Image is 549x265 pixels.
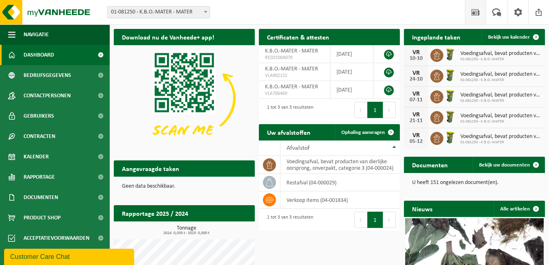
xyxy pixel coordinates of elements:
span: Contactpersonen [24,85,71,106]
span: Voedingsafval, bevat producten van dierlijke oorsprong, onverpakt, categorie 3 [460,50,541,57]
span: Documenten [24,187,58,208]
span: Voedingsafval, bevat producten van dierlijke oorsprong, onverpakt, categorie 3 [460,71,541,78]
p: Geen data beschikbaar. [122,184,247,189]
span: 01-081250 - K.B.O.-MATER [460,57,541,62]
span: VLA902152 [265,72,324,79]
span: Bedrijfsgegevens [24,65,71,85]
h3: Tonnage [118,226,255,235]
a: Bekijk rapportage [194,221,254,237]
span: Product Shop [24,208,61,228]
div: VR [408,132,424,139]
h2: Download nu de Vanheede+ app! [114,29,222,45]
h2: Nieuws [404,201,441,217]
div: 1 tot 3 van 3 resultaten [263,211,313,229]
span: Gebruikers [24,106,54,126]
span: Bekijk uw documenten [479,162,530,168]
span: K.B.O.-MATER - MATER [265,48,318,54]
td: restafval (04-000029) [280,174,400,191]
img: WB-0060-HPE-GN-50 [443,110,457,124]
span: K.B.O.-MATER - MATER [265,66,318,72]
span: RED25004070 [265,55,324,61]
span: Dashboard [24,45,54,65]
a: Ophaling aanvragen [335,124,399,140]
div: 07-11 [408,97,424,103]
div: 24-10 [408,77,424,82]
div: 21-11 [408,118,424,124]
span: 2024: 0,035 t - 2025: 0,000 t [118,231,255,235]
span: Voedingsafval, bevat producten van dierlijke oorsprong, onverpakt, categorie 3 [460,134,541,140]
span: Bekijk uw kalender [488,35,530,40]
h2: Ingeplande taken [404,29,469,45]
h2: Rapportage 2025 / 2024 [114,205,196,221]
img: WB-0060-HPE-GN-50 [443,131,457,145]
button: 1 [367,212,383,228]
h2: Aangevraagde taken [114,160,187,176]
div: VR [408,112,424,118]
p: U heeft 151 ongelezen document(en). [412,180,537,186]
span: VLA706469 [265,90,324,97]
span: Contracten [24,126,55,147]
div: 05-12 [408,139,424,145]
h2: Certificaten & attesten [259,29,337,45]
span: K.B.O.-MATER - MATER [265,84,318,90]
button: Next [383,102,396,118]
div: 10-10 [408,56,424,61]
button: Next [383,212,396,228]
td: voedingsafval, bevat producten van dierlijke oorsprong, onverpakt, categorie 3 (04-000024) [280,156,400,174]
img: Download de VHEPlus App [114,45,255,151]
div: VR [408,91,424,97]
span: Voedingsafval, bevat producten van dierlijke oorsprong, onverpakt, categorie 3 [460,92,541,99]
h2: Documenten [404,157,456,173]
span: 01-081250 - K.B.O.-MATER [460,99,541,103]
button: Previous [354,102,367,118]
h2: Uw afvalstoffen [259,124,319,140]
iframe: chat widget [4,247,136,265]
button: Previous [354,212,367,228]
img: WB-0060-HPE-GN-50 [443,68,457,82]
span: 01-081250 - K.B.O.-MATER [460,119,541,124]
a: Bekijk uw documenten [473,157,544,173]
span: 01-081250 - K.B.O.-MATER [460,78,541,83]
span: Voedingsafval, bevat producten van dierlijke oorsprong, onverpakt, categorie 3 [460,113,541,119]
a: Bekijk uw kalender [482,29,544,45]
td: verkoop items (04-001834) [280,191,400,209]
span: 01-081250 - K.B.O.-MATER [460,140,541,145]
span: Kalender [24,147,49,167]
span: 01-081250 - K.B.O.-MATER - MATER [108,7,210,18]
a: Alle artikelen [494,201,544,217]
button: 1 [367,102,383,118]
div: VR [408,49,424,56]
span: Navigatie [24,24,49,45]
div: VR [408,70,424,77]
td: [DATE] [330,45,373,63]
td: [DATE] [330,81,373,99]
span: 01-081250 - K.B.O.-MATER - MATER [107,6,210,18]
img: WB-0060-HPE-GN-50 [443,89,457,103]
td: [DATE] [330,63,373,81]
img: WB-0060-HPE-GN-50 [443,48,457,61]
div: 1 tot 3 van 3 resultaten [263,101,313,119]
span: Afvalstof [286,145,310,151]
span: Rapportage [24,167,55,187]
span: Acceptatievoorwaarden [24,228,89,248]
span: Ophaling aanvragen [341,130,385,135]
